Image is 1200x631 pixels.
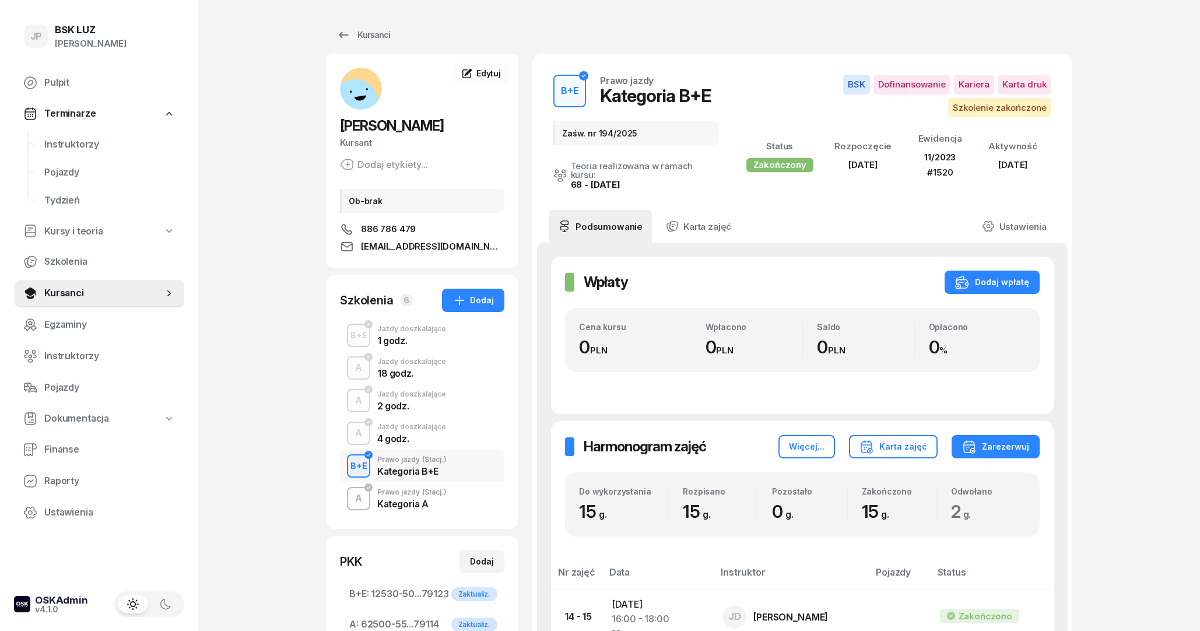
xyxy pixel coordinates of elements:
[44,380,175,395] span: Pojazdy
[14,342,184,370] a: Instruktorzy
[579,501,612,522] span: 15
[44,286,163,301] span: Kursanci
[55,25,127,35] div: BSK LUZ
[377,467,447,476] div: Kategoria B+E
[579,336,691,358] div: 0
[35,605,88,614] div: v4.1.0
[44,224,103,239] span: Kursy i teoria
[602,565,714,590] th: Data
[347,324,370,347] button: B+E
[44,442,175,457] span: Finanse
[579,322,691,332] div: Cena kursu
[422,456,447,463] span: (Stacj.)
[377,369,446,378] div: 18 godz.
[728,612,741,622] span: JD
[778,435,835,458] button: Więcej...
[347,422,370,445] button: A
[361,240,504,254] span: [EMAIL_ADDRESS][DOMAIN_NAME]
[30,31,43,41] span: JP
[834,139,892,154] div: Rozpoczęcie
[44,349,175,364] span: Instruktorzy
[998,75,1051,94] span: Karta druk
[377,456,447,463] div: Prawo jazdy
[746,139,813,154] div: Status
[657,210,741,243] a: Karta zajęć
[347,356,370,380] button: A
[600,85,711,106] div: Kategoria B+E
[869,565,930,590] th: Pojazdy
[913,131,967,146] div: Ewidencja
[349,587,495,602] span: 12530-50...79123
[346,328,372,342] div: B+E
[579,486,668,496] div: Do wykorzystania
[553,121,718,145] div: Zaśw. nr 194/2025
[340,117,444,134] span: [PERSON_NAME]
[828,345,845,356] small: PLN
[336,28,390,42] div: Kursanci
[716,345,734,356] small: PLN
[600,76,654,85] div: Prawo jazdy
[14,436,184,464] a: Finanse
[706,322,803,332] div: Wpłacono
[14,279,184,307] a: Kursanci
[973,210,1056,243] a: Ustawienia
[962,440,1029,454] div: Zarezerwuj
[881,509,889,520] small: g.
[553,75,586,107] button: B+E
[476,68,501,78] span: Edytuj
[361,222,416,236] span: 886 786 479
[703,509,711,520] small: g.
[988,157,1037,173] div: [DATE]
[859,440,927,454] div: Karta zajęć
[377,391,446,398] div: Jazdy doszkalające
[584,273,628,292] h2: Wpłaty
[451,587,497,601] div: Zaktualiz.
[44,254,175,269] span: Szkolenia
[470,555,494,569] div: Dodaj
[556,81,584,101] div: B+E
[785,509,794,520] small: g.
[706,336,803,358] div: 0
[377,434,446,443] div: 4 godz.
[340,135,504,150] div: Kursant
[929,322,1026,332] div: Opłacono
[340,292,394,309] div: Szkolenia
[377,358,446,365] div: Jazdy doszkalające
[422,489,447,496] span: (Stacj.)
[44,317,175,332] span: Egzaminy
[789,440,824,454] div: Więcej...
[442,289,504,312] button: Dodaj
[772,486,847,496] div: Pozostało
[340,157,428,171] button: Dodaj etykiety...
[963,509,971,520] small: g.
[350,423,367,443] div: A
[584,437,706,456] h2: Harmonogram zajęć
[350,489,367,509] div: A
[44,106,96,121] span: Terminarze
[35,159,184,187] a: Pojazdy
[346,458,372,473] div: B+E
[549,210,652,243] a: Podsumowanie
[340,189,504,213] div: Ob-brak
[44,474,175,489] span: Raporty
[340,240,504,254] a: [EMAIL_ADDRESS][DOMAIN_NAME]
[340,417,504,450] button: AJazdy doszkalające4 godz.
[714,565,869,590] th: Instruktor
[377,336,446,345] div: 1 godz.
[862,501,895,522] span: 15
[14,218,184,245] a: Kursy i teoria
[772,501,847,523] div: 0
[340,352,504,384] button: AJazdy doszkalające18 godz.
[683,501,716,522] span: 15
[35,131,184,159] a: Instruktorzy
[753,612,828,622] div: [PERSON_NAME]
[746,158,813,172] div: Zakończony
[35,187,184,215] a: Tydzień
[14,69,184,97] a: Pulpit
[599,509,607,520] small: g.
[349,587,369,602] span: B+E:
[929,336,1026,358] div: 0
[44,137,175,152] span: Instruktorzy
[931,565,1054,590] th: Status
